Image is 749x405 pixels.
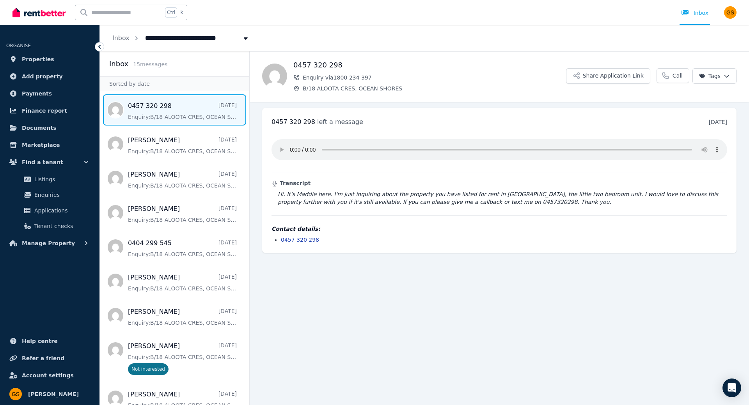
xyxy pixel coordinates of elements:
[272,118,315,126] span: 0457 320 298
[722,378,741,397] div: Open Intercom Messenger
[22,123,57,133] span: Documents
[22,89,52,98] span: Payments
[6,103,93,118] a: Finance report
[22,239,75,248] span: Manage Property
[272,190,727,206] blockquote: Hi. It's Maddie here. I'm just inquiring about the property you have listed for rent in [GEOGRAPH...
[6,154,93,170] button: Find a tenant
[724,6,737,19] img: GURBHEJ SEKHON
[128,341,237,375] a: [PERSON_NAME][DATE]Enquiry:B/18 ALOOTA CRES, OCEAN SHORES.Not interested
[22,157,63,167] span: Find a tenant
[681,9,708,17] div: Inbox
[6,333,93,349] a: Help centre
[100,76,249,91] div: Sorted by date
[6,350,93,366] a: Refer a friend
[692,68,737,84] button: Tags
[6,51,93,67] a: Properties
[22,371,74,380] span: Account settings
[112,34,130,42] a: Inbox
[6,86,93,101] a: Payments
[673,72,683,80] span: Call
[34,221,87,231] span: Tenant checks
[128,204,237,224] a: [PERSON_NAME][DATE]Enquiry:B/18 ALOOTA CRES, OCEAN SHORES.
[128,101,237,121] a: 0457 320 298[DATE]Enquiry:B/18 ALOOTA CRES, OCEAN SHORES.
[128,273,237,292] a: [PERSON_NAME][DATE]Enquiry:B/18 ALOOTA CRES, OCEAN SHORES.
[272,225,727,233] h4: Contact details:
[128,170,237,189] a: [PERSON_NAME][DATE]Enquiry:B/18 ALOOTA CRES, OCEAN SHORES.
[22,72,63,81] span: Add property
[22,140,60,150] span: Marketplace
[34,190,87,200] span: Enquiries
[128,307,237,327] a: [PERSON_NAME][DATE]Enquiry:B/18 ALOOTA CRES, OCEAN SHORES.
[6,43,31,48] span: ORGANISE
[293,60,566,71] h1: 0457 320 298
[262,64,287,88] img: 0457 320 298
[317,118,363,126] span: left a message
[9,203,90,218] a: Applications
[6,69,93,84] a: Add property
[303,74,566,81] span: Enquiry via 1800 234 397
[109,58,128,69] h2: Inbox
[9,172,90,187] a: Listings
[180,9,183,16] span: k
[28,389,79,399] span: [PERSON_NAME]
[657,68,689,83] a: Call
[22,106,67,115] span: Finance report
[699,72,721,80] span: Tags
[34,206,87,215] span: Applications
[34,175,87,184] span: Listings
[709,119,727,125] time: [DATE]
[22,336,58,346] span: Help centre
[6,235,93,251] button: Manage Property
[6,137,93,153] a: Marketplace
[281,237,319,243] a: 0457 320 298
[9,218,90,234] a: Tenant checks
[9,388,22,400] img: GURBHEJ SEKHON
[303,85,566,92] span: B/18 ALOOTA CRES, OCEAN SHORES
[6,368,93,383] a: Account settings
[165,7,177,18] span: Ctrl
[12,7,66,18] img: RentBetter
[566,68,650,84] button: Share Application Link
[272,179,727,187] h3: Transcript
[22,354,64,363] span: Refer a friend
[128,239,237,258] a: 0404 299 545[DATE]Enquiry:B/18 ALOOTA CRES, OCEAN SHORES.
[6,120,93,136] a: Documents
[22,55,54,64] span: Properties
[100,25,262,51] nav: Breadcrumb
[9,187,90,203] a: Enquiries
[133,61,167,67] span: 15 message s
[128,136,237,155] a: [PERSON_NAME][DATE]Enquiry:B/18 ALOOTA CRES, OCEAN SHORES.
